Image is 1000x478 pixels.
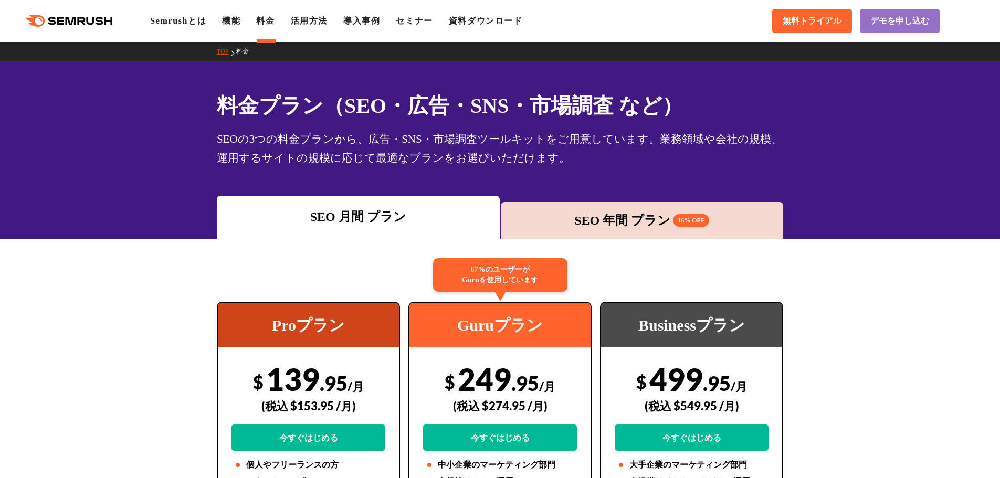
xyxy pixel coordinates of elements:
div: (税込 $153.95 /月) [231,387,385,424]
a: 料金 [256,16,275,25]
span: $ [636,371,647,392]
div: SEO 年間 プラン [506,211,778,230]
a: 料金 [236,48,257,55]
span: デモを申し込む [870,16,929,27]
div: (税込 $549.95 /月) [615,387,769,424]
div: Businessプラン [601,303,782,347]
div: 139 [231,360,385,451]
div: 249 [423,360,577,451]
a: 無料トライアル [772,9,852,33]
span: $ [253,371,264,392]
div: (税込 $274.95 /月) [423,387,577,424]
a: デモを申し込む [860,9,940,33]
a: TOP [217,48,236,55]
li: 個人やフリーランスの方 [231,459,385,471]
li: 大手企業のマーケティング部門 [615,459,769,471]
div: 67%のユーザーが Guruを使用しています [433,258,567,292]
a: セミナー [396,16,433,25]
h1: 料金プラン（SEO・広告・SNS・市場調査 など） [217,90,783,121]
span: 無料トライアル [783,16,841,27]
span: /月 [731,379,747,394]
span: 16% OFF [673,214,709,227]
div: Guruプラン [409,303,591,347]
a: Semrushとは [150,16,206,25]
span: .95 [511,371,539,395]
li: 中小企業のマーケティング部門 [423,459,577,471]
div: 499 [615,360,769,451]
a: 資料ダウンロード [449,16,523,25]
a: 今すぐはじめる [423,424,577,451]
a: 今すぐはじめる [231,424,385,451]
div: SEOの3つの料金プランから、広告・SNS・市場調査ツールキットをご用意しています。業務領域や会社の規模、運用するサイトの規模に応じて最適なプランをお選びいただけます。 [217,130,783,167]
a: 活用方法 [291,16,328,25]
span: /月 [348,379,364,394]
span: $ [445,371,455,392]
a: 導入事例 [343,16,380,25]
span: /月 [539,379,555,394]
a: 今すぐはじめる [615,424,769,451]
span: .95 [320,371,348,395]
span: .95 [703,371,731,395]
div: SEO 月間 プラン [222,207,494,226]
a: 機能 [222,16,240,25]
div: Proプラン [218,303,399,347]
